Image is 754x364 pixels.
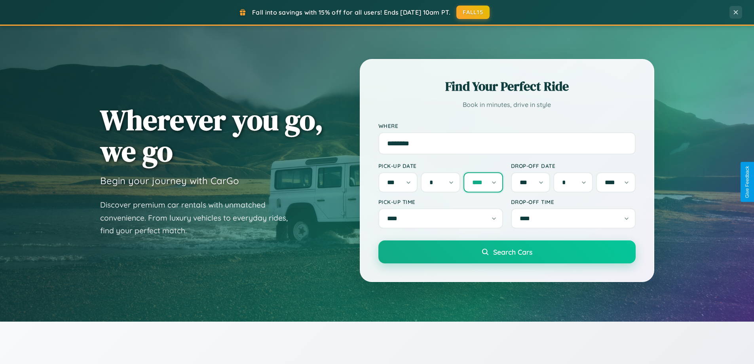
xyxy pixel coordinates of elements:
label: Drop-off Time [511,198,636,205]
span: Fall into savings with 15% off for all users! Ends [DATE] 10am PT. [252,8,450,16]
div: Give Feedback [745,166,750,198]
button: FALL15 [456,6,490,19]
span: Search Cars [493,248,532,256]
label: Pick-up Date [378,162,503,169]
label: Pick-up Time [378,198,503,205]
h2: Find Your Perfect Ride [378,78,636,95]
label: Drop-off Date [511,162,636,169]
h3: Begin your journey with CarGo [100,175,239,187]
p: Discover premium car rentals with unmatched convenience. From luxury vehicles to everyday rides, ... [100,198,298,237]
h1: Wherever you go, we go [100,104,323,167]
button: Search Cars [378,240,636,263]
p: Book in minutes, drive in style [378,99,636,111]
label: Where [378,122,636,129]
